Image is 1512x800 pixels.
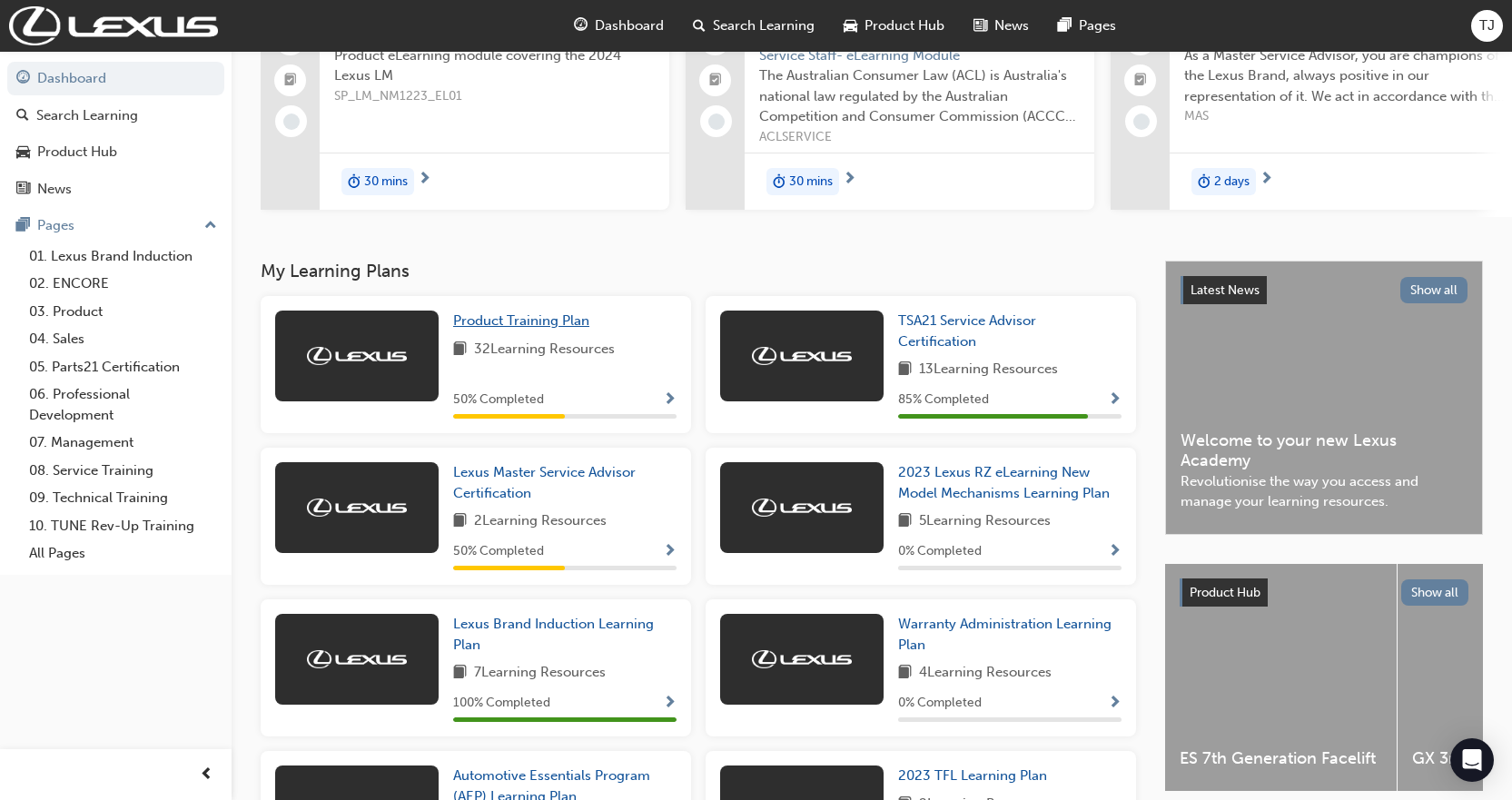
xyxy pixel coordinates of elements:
a: guage-iconDashboard [559,7,678,44]
div: Product Hub [37,142,117,163]
span: learningRecordVerb_NONE-icon [708,114,725,130]
span: TJ [1479,15,1495,36]
div: News [37,179,72,200]
span: Product eLearning module covering the 2024 Lexus LM [334,45,655,86]
span: duration-icon [348,170,361,193]
img: Trak [9,6,218,45]
a: search-iconSearch Learning [678,7,829,44]
span: 2023 TFL Learning Plan [898,767,1047,784]
span: Pages [1079,15,1116,36]
button: Show Progress [1108,389,1122,411]
span: 0 % Completed [898,693,982,714]
a: TSA21 Service Advisor Certification [898,311,1122,351]
span: car-icon [16,144,30,161]
span: book-icon [898,662,912,685]
button: DashboardSearch LearningProduct HubNews [7,58,224,209]
span: next-icon [1260,172,1273,188]
span: 50 % Completed [453,541,544,562]
div: Search Learning [36,105,138,126]
span: Product Training Plan [453,312,589,329]
button: TJ [1471,10,1503,42]
span: book-icon [453,339,467,361]
span: Latest News [1191,282,1260,298]
a: 08. Service Training [22,457,224,485]
img: Trak [307,347,407,365]
a: news-iconNews [959,7,1043,44]
span: pages-icon [16,218,30,234]
a: Dashboard [7,62,224,95]
span: ES 7th Generation Facelift [1180,748,1382,769]
span: up-icon [204,214,217,238]
span: MAS [1184,106,1505,127]
img: Trak [307,499,407,517]
button: Show Progress [1108,540,1122,563]
span: guage-icon [574,15,588,37]
span: ACLSERVICE [759,127,1080,148]
span: 50 % Completed [453,390,544,410]
a: Warranty Administration Learning Plan [898,614,1122,655]
a: Lexus Brand Induction Learning Plan [453,614,677,655]
span: duration-icon [773,170,786,193]
span: car-icon [844,15,857,37]
span: TSA21 Service Advisor Certification [898,312,1036,350]
a: 07. Management [22,429,224,457]
span: 85 % Completed [898,390,989,410]
a: 06. Professional Development [22,380,224,429]
a: 10. TUNE Rev-Up Training [22,512,224,540]
span: Show Progress [663,696,677,712]
a: 09. Technical Training [22,484,224,512]
span: Welcome to your new Lexus Academy [1181,430,1468,471]
span: Show Progress [663,392,677,409]
span: news-icon [16,182,30,198]
a: 02. ENCORE [22,270,224,298]
img: Trak [752,347,852,365]
a: Product Training Plan [453,311,597,331]
span: duration-icon [1198,170,1211,193]
span: Product Hub [865,15,944,36]
span: 5 Learning Resources [919,510,1051,533]
span: book-icon [898,510,912,533]
span: book-icon [898,359,912,381]
a: Lexus Master Service Advisor Certification [453,462,677,503]
button: Show Progress [663,389,677,411]
a: 03. Product [22,298,224,326]
span: news-icon [973,15,987,37]
span: booktick-icon [284,69,297,93]
span: Warranty Administration Learning Plan [898,616,1112,653]
a: 2023 Lexus RZ eLearning New Model Mechanisms Learning Plan [898,462,1122,503]
button: Pages [7,209,224,242]
button: Show all [1401,579,1469,606]
a: All Pages [22,539,224,568]
a: Product Hub [7,135,224,169]
button: Show Progress [663,540,677,563]
a: car-iconProduct Hub [829,7,959,44]
span: Show Progress [1108,544,1122,560]
span: guage-icon [16,71,30,87]
a: 01. Lexus Brand Induction [22,242,224,271]
span: Dashboard [595,15,664,36]
span: Show Progress [1108,392,1122,409]
a: Search Learning [7,99,224,133]
a: 05. Parts21 Certification [22,353,224,381]
span: Lexus Master Service Advisor Certification [453,464,636,501]
span: search-icon [693,15,706,37]
a: 2024 Lexus LM Product eLearningProduct eLearning module covering the 2024 Lexus LMSP_LM_NM1223_EL... [261,10,669,210]
a: Latest NewsShow allWelcome to your new Lexus AcademyRevolutionise the way you access and manage y... [1165,261,1483,535]
span: book-icon [453,510,467,533]
a: ES 7th Generation Facelift [1165,564,1397,791]
span: book-icon [453,662,467,685]
span: Search Learning [713,15,815,36]
span: next-icon [418,172,431,188]
div: Pages [37,215,74,236]
span: prev-icon [200,764,213,786]
span: News [994,15,1029,36]
span: The Australian Consumer Law (ACL) is Australia's national law regulated by the Australian Competi... [759,65,1080,127]
h3: My Learning Plans [261,261,1136,281]
span: pages-icon [1058,15,1072,37]
span: next-icon [843,172,856,188]
a: pages-iconPages [1043,7,1131,44]
a: News [7,173,224,206]
span: Revolutionise the way you access and manage your learning resources. [1181,471,1468,512]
